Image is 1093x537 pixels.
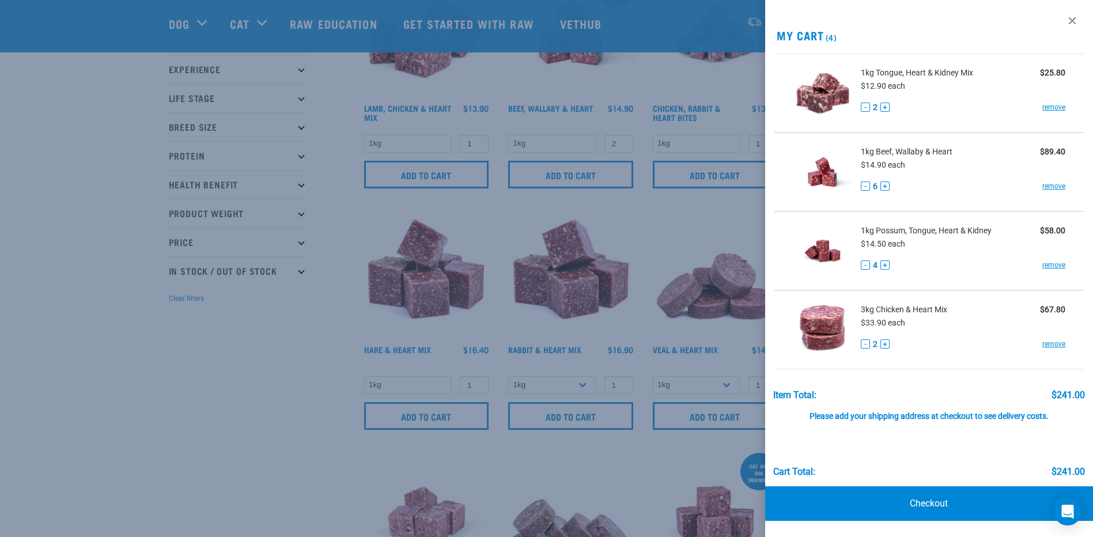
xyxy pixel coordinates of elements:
[773,400,1086,421] div: Please add your shipping address at checkout to see delivery costs.
[880,339,890,349] button: +
[765,29,1093,42] h2: My Cart
[1042,260,1065,270] a: remove
[1042,102,1065,112] a: remove
[861,67,973,79] span: 1kg Tongue, Heart & Kidney Mix
[861,146,952,158] span: 1kg Beef, Wallaby & Heart
[824,35,837,39] span: (4)
[873,338,878,350] span: 2
[793,142,852,202] img: Beef, Wallaby & Heart
[1052,390,1085,400] div: $241.00
[861,81,905,90] span: $12.90 each
[773,467,815,477] div: Cart total:
[873,259,878,271] span: 4
[861,239,905,248] span: $14.50 each
[861,225,992,237] span: 1kg Possum, Tongue, Heart & Kidney
[873,180,878,192] span: 6
[765,486,1093,521] a: Checkout
[1052,467,1085,477] div: $241.00
[1040,305,1065,314] strong: $67.80
[861,103,870,112] button: -
[793,300,852,360] img: Chicken & Heart Mix
[793,63,852,123] img: Tongue, Heart & Kidney Mix
[1040,226,1065,235] strong: $58.00
[861,160,905,169] span: $14.90 each
[861,260,870,270] button: -
[1040,147,1065,156] strong: $89.40
[1054,498,1081,525] div: Open Intercom Messenger
[861,318,905,327] span: $33.90 each
[880,181,890,191] button: +
[773,390,816,400] div: Item Total:
[1040,68,1065,77] strong: $25.80
[873,101,878,114] span: 2
[861,304,947,316] span: 3kg Chicken & Heart Mix
[793,221,852,281] img: Possum, Tongue, Heart & Kidney
[880,260,890,270] button: +
[880,103,890,112] button: +
[1042,339,1065,349] a: remove
[1042,181,1065,191] a: remove
[861,181,870,191] button: -
[861,339,870,349] button: -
